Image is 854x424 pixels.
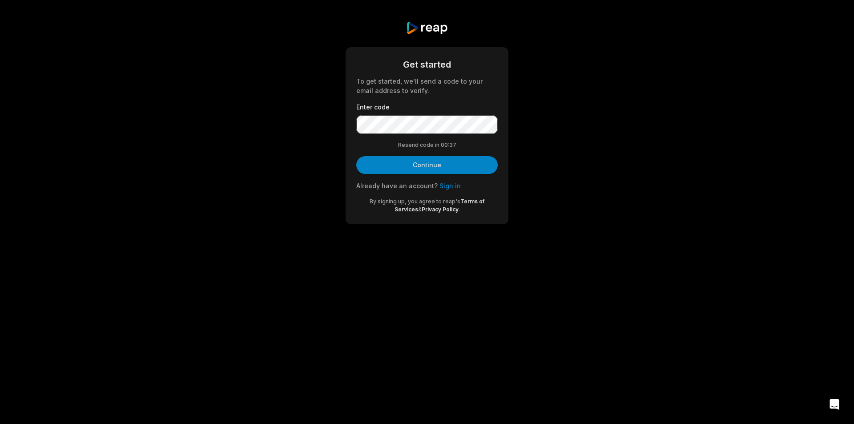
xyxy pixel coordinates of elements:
[356,141,498,149] div: Resend code in 00:
[356,77,498,95] div: To get started, we'll send a code to your email address to verify.
[356,182,438,190] span: Already have an account?
[356,58,498,71] div: Get started
[824,394,845,415] div: Open Intercom Messenger
[459,206,460,213] span: .
[356,102,498,112] label: Enter code
[418,206,422,213] span: &
[370,198,460,205] span: By signing up, you agree to reap's
[356,156,498,174] button: Continue
[449,141,456,149] span: 37
[439,182,461,190] a: Sign in
[406,21,448,35] img: reap
[395,198,485,213] a: Terms of Services
[422,206,459,213] a: Privacy Policy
